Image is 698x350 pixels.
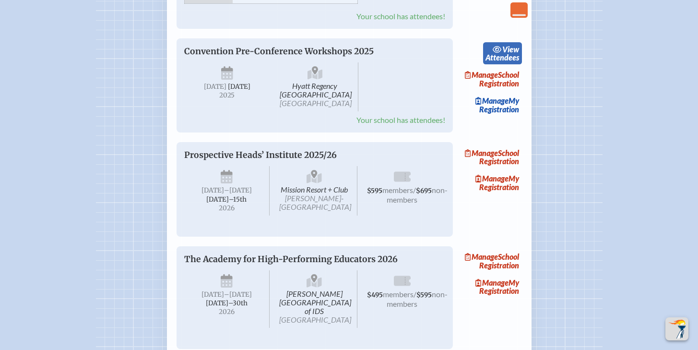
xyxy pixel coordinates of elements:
[475,96,509,105] span: Manage
[206,195,247,204] span: [DATE]–⁠15th
[201,290,224,299] span: [DATE]
[413,185,416,194] span: /
[279,315,351,324] span: [GEOGRAPHIC_DATA]
[465,252,498,261] span: Manage
[224,290,252,299] span: –[DATE]
[382,185,413,194] span: members
[192,308,262,315] span: 2026
[272,166,357,216] span: Mission Resort + Club
[356,115,445,124] span: Your school has attendees!
[461,172,522,194] a: ManageMy Registration
[387,185,448,204] span: non-members
[461,146,522,168] a: ManageSchool Registration
[475,278,509,287] span: Manage
[461,250,522,272] a: ManageSchool Registration
[367,187,382,195] span: $595
[228,83,250,91] span: [DATE]
[461,68,522,90] a: ManageSchool Registration
[414,290,416,299] span: /
[461,276,522,298] a: ManageMy Registration
[475,174,509,183] span: Manage
[383,290,414,299] span: members
[416,291,432,299] span: $595
[272,270,357,328] span: [PERSON_NAME][GEOGRAPHIC_DATA] of IDS
[201,186,224,194] span: [DATE]
[367,291,383,299] span: $495
[667,319,686,338] img: To the top
[356,12,445,21] span: Your school has attendees!
[502,45,519,54] span: view
[206,299,248,307] span: [DATE]–⁠30th
[204,83,226,91] span: [DATE]
[184,46,374,57] span: Convention Pre-Conference Workshops 2025
[272,62,358,111] span: Hyatt Regency [GEOGRAPHIC_DATA]
[665,317,688,340] button: Scroll Top
[279,193,351,211] span: [PERSON_NAME]-[GEOGRAPHIC_DATA]
[465,148,498,157] span: Manage
[465,70,498,79] span: Manage
[461,94,522,116] a: ManageMy Registration
[192,205,262,212] span: 2026
[184,150,337,160] span: Prospective Heads’ Institute 2025/26
[192,92,263,99] span: 2025
[184,254,398,265] span: The Academy for High-Performing Educators 2026
[416,187,432,195] span: $695
[483,42,522,64] a: viewAttendees
[224,186,252,194] span: –[DATE]
[280,98,352,108] span: [GEOGRAPHIC_DATA]
[387,290,448,308] span: non-members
